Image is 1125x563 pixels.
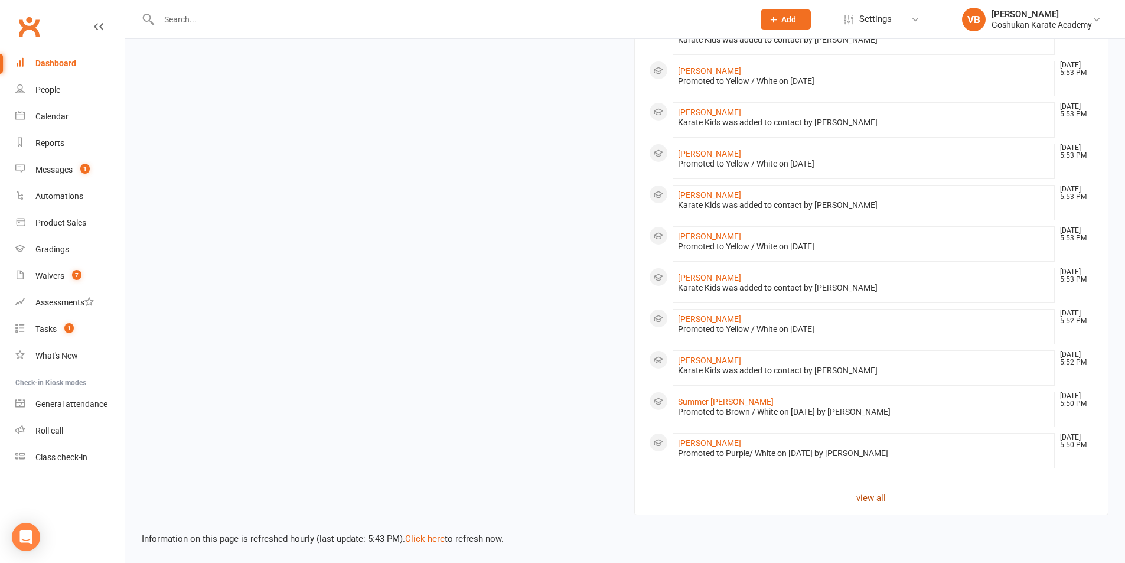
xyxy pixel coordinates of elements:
[72,270,81,280] span: 7
[678,273,741,282] a: [PERSON_NAME]
[1054,103,1093,118] time: [DATE] 5:53 PM
[678,76,1050,86] div: Promoted to Yellow / White on [DATE]
[15,130,125,157] a: Reports
[1054,310,1093,325] time: [DATE] 5:52 PM
[15,316,125,343] a: Tasks 1
[15,418,125,444] a: Roll call
[15,50,125,77] a: Dashboard
[80,164,90,174] span: 1
[64,323,74,333] span: 1
[678,232,741,241] a: [PERSON_NAME]
[35,298,94,307] div: Assessments
[649,491,1094,505] a: view all
[678,438,741,448] a: [PERSON_NAME]
[678,366,1050,376] div: Karate Kids was added to contact by [PERSON_NAME]
[678,356,741,365] a: [PERSON_NAME]
[35,218,86,227] div: Product Sales
[992,19,1092,30] div: Goshukan Karate Academy
[35,58,76,68] div: Dashboard
[678,190,741,200] a: [PERSON_NAME]
[15,77,125,103] a: People
[35,426,63,435] div: Roll call
[1054,434,1093,449] time: [DATE] 5:50 PM
[35,399,107,409] div: General attendance
[678,448,1050,458] div: Promoted to Purple/ White on [DATE] by [PERSON_NAME]
[15,289,125,316] a: Assessments
[678,200,1050,210] div: Karate Kids was added to contact by [PERSON_NAME]
[962,8,986,31] div: VB
[35,191,83,201] div: Automations
[678,242,1050,252] div: Promoted to Yellow / White on [DATE]
[678,149,741,158] a: [PERSON_NAME]
[15,210,125,236] a: Product Sales
[35,85,60,95] div: People
[35,112,69,121] div: Calendar
[761,9,811,30] button: Add
[1054,186,1093,201] time: [DATE] 5:53 PM
[1054,351,1093,366] time: [DATE] 5:52 PM
[15,103,125,130] a: Calendar
[15,157,125,183] a: Messages 1
[15,236,125,263] a: Gradings
[1054,144,1093,160] time: [DATE] 5:53 PM
[678,118,1050,128] div: Karate Kids was added to contact by [PERSON_NAME]
[678,324,1050,334] div: Promoted to Yellow / White on [DATE]
[405,533,445,544] a: Click here
[15,343,125,369] a: What's New
[678,283,1050,293] div: Karate Kids was added to contact by [PERSON_NAME]
[35,453,87,462] div: Class check-in
[35,165,73,174] div: Messages
[12,523,40,551] div: Open Intercom Messenger
[35,245,69,254] div: Gradings
[678,314,741,324] a: [PERSON_NAME]
[15,263,125,289] a: Waivers 7
[155,11,745,28] input: Search...
[125,515,1125,546] div: Information on this page is refreshed hourly (last update: 5:43 PM). to refresh now.
[859,6,892,32] span: Settings
[678,407,1050,417] div: Promoted to Brown / White on [DATE] by [PERSON_NAME]
[1054,61,1093,77] time: [DATE] 5:53 PM
[15,391,125,418] a: General attendance kiosk mode
[678,66,741,76] a: [PERSON_NAME]
[1054,268,1093,284] time: [DATE] 5:53 PM
[1054,227,1093,242] time: [DATE] 5:53 PM
[35,351,78,360] div: What's New
[14,12,44,41] a: Clubworx
[35,138,64,148] div: Reports
[678,35,1050,45] div: Karate Kids was added to contact by [PERSON_NAME]
[678,108,741,117] a: [PERSON_NAME]
[678,397,774,406] a: Summer [PERSON_NAME]
[678,159,1050,169] div: Promoted to Yellow / White on [DATE]
[15,183,125,210] a: Automations
[35,324,57,334] div: Tasks
[1054,392,1093,408] time: [DATE] 5:50 PM
[35,271,64,281] div: Waivers
[992,9,1092,19] div: [PERSON_NAME]
[15,444,125,471] a: Class kiosk mode
[781,15,796,24] span: Add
